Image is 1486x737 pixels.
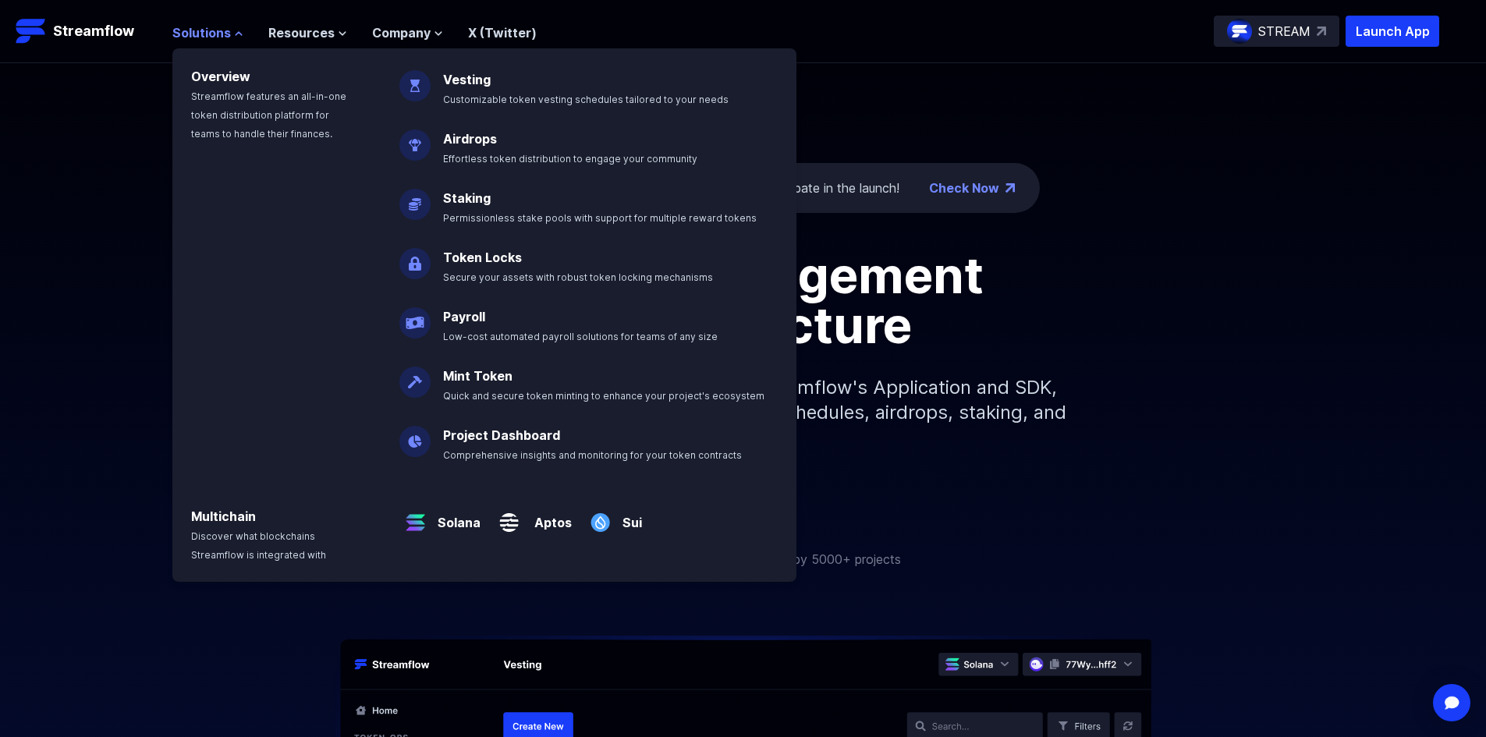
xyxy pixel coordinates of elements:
[1227,19,1252,44] img: streamflow-logo-circle.png
[443,390,764,402] span: Quick and secure token minting to enhance your project's ecosystem
[1005,183,1015,193] img: top-right-arrow.png
[443,427,560,443] a: Project Dashboard
[929,179,999,197] a: Check Now
[443,449,742,461] span: Comprehensive insights and monitoring for your token contracts
[16,16,47,47] img: Streamflow Logo
[443,331,718,342] span: Low-cost automated payroll solutions for teams of any size
[53,20,134,42] p: Streamflow
[1214,16,1339,47] a: STREAM
[399,354,431,398] img: Mint Token
[399,58,431,101] img: Vesting
[268,23,335,42] span: Resources
[372,23,443,42] button: Company
[443,72,491,87] a: Vesting
[399,176,431,220] img: Staking
[372,23,431,42] span: Company
[443,309,485,324] a: Payroll
[191,69,250,84] a: Overview
[191,508,256,524] a: Multichain
[191,530,326,561] span: Discover what blockchains Streamflow is integrated with
[399,413,431,457] img: Project Dashboard
[443,212,757,224] span: Permissionless stake pools with support for multiple reward tokens
[399,236,431,279] img: Token Locks
[443,368,512,384] a: Mint Token
[191,90,346,140] span: Streamflow features an all-in-one token distribution platform for teams to handle their finances.
[16,16,157,47] a: Streamflow
[443,250,522,265] a: Token Locks
[172,23,243,42] button: Solutions
[584,494,616,538] img: Sui
[1433,684,1470,721] div: Open Intercom Messenger
[1346,16,1439,47] button: Launch App
[745,550,901,569] p: Trusted by 5000+ projects
[399,295,431,338] img: Payroll
[1258,22,1310,41] p: STREAM
[1317,27,1326,36] img: top-right-arrow.svg
[525,501,572,532] a: Aptos
[468,25,537,41] a: X (Twitter)
[443,153,697,165] span: Effortless token distribution to engage your community
[172,23,231,42] span: Solutions
[443,94,729,105] span: Customizable token vesting schedules tailored to your needs
[399,117,431,161] img: Airdrops
[493,494,525,538] img: Aptos
[443,271,713,283] span: Secure your assets with robust token locking mechanisms
[616,501,642,532] a: Sui
[431,501,481,532] a: Solana
[443,190,491,206] a: Staking
[399,494,431,538] img: Solana
[443,131,497,147] a: Airdrops
[268,23,347,42] button: Resources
